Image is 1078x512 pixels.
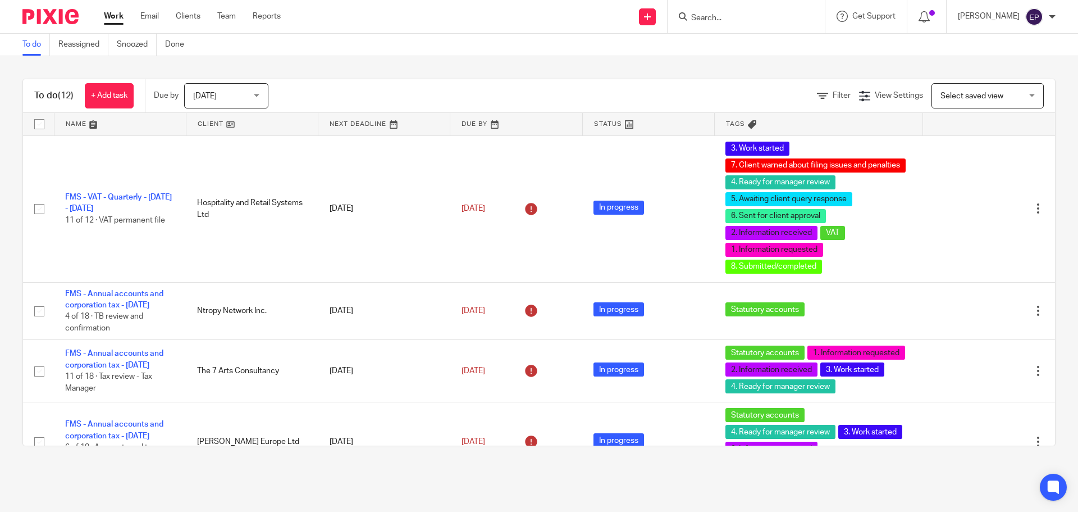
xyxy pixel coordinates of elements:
[253,11,281,22] a: Reports
[838,425,902,439] span: 3. Work started
[65,443,156,463] span: 6 of 18 · Accounts and tax review – FMS Manager
[58,34,108,56] a: Reassigned
[593,302,644,316] span: In progress
[725,302,805,316] span: Statutory accounts
[58,91,74,100] span: (12)
[104,11,124,22] a: Work
[958,11,1020,22] p: [PERSON_NAME]
[65,350,163,369] a: FMS - Annual accounts and corporation tax - [DATE]
[65,290,163,309] a: FMS - Annual accounts and corporation tax - [DATE]
[154,90,179,101] p: Due by
[725,158,906,173] span: 7. Client warned about filing issues and penalties
[852,12,896,20] span: Get Support
[725,346,805,360] span: Statutory accounts
[593,363,644,377] span: In progress
[940,92,1003,100] span: Select saved view
[65,420,163,439] a: FMS - Annual accounts and corporation tax - [DATE]
[65,373,152,392] span: 11 of 18 · Tax review - Tax Manager
[186,135,318,282] td: Hospitality and Retail Systems Ltd
[34,90,74,102] h1: To do
[725,142,789,156] span: 3. Work started
[176,11,200,22] a: Clients
[725,243,823,257] span: 1. Information requested
[690,13,791,24] input: Search
[833,92,851,99] span: Filter
[593,201,644,215] span: In progress
[65,216,165,224] span: 11 of 12 · VAT permanent file
[140,11,159,22] a: Email
[165,34,193,56] a: Done
[725,408,805,422] span: Statutory accounts
[318,340,450,402] td: [DATE]
[725,379,835,393] span: 4. Ready for manager review
[725,260,822,274] span: 8. Submitted/completed
[318,135,450,282] td: [DATE]
[593,433,644,447] span: In progress
[725,425,835,439] span: 4. Ready for manager review
[85,83,134,108] a: + Add task
[318,282,450,340] td: [DATE]
[726,121,745,127] span: Tags
[186,340,318,402] td: The 7 Arts Consultancy
[193,92,217,100] span: [DATE]
[462,438,485,446] span: [DATE]
[820,363,884,377] span: 3. Work started
[65,193,172,212] a: FMS - VAT - Quarterly - [DATE] - [DATE]
[217,11,236,22] a: Team
[186,402,318,482] td: [PERSON_NAME] Europe Ltd
[117,34,157,56] a: Snoozed
[807,346,905,360] span: 1. Information requested
[65,312,143,332] span: 4 of 18 · TB review and confirmation
[1025,8,1043,26] img: svg%3E
[462,205,485,212] span: [DATE]
[462,307,485,315] span: [DATE]
[725,442,817,456] span: 2. Information received
[875,92,923,99] span: View Settings
[462,367,485,375] span: [DATE]
[725,175,835,189] span: 4. Ready for manager review
[820,226,845,240] span: VAT
[186,282,318,340] td: Ntropy Network Inc.
[725,363,817,377] span: 2. Information received
[22,9,79,24] img: Pixie
[725,209,826,223] span: 6. Sent for client approval
[318,402,450,482] td: [DATE]
[22,34,50,56] a: To do
[725,192,852,206] span: 5. Awaiting client query response
[725,226,817,240] span: 2. Information received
